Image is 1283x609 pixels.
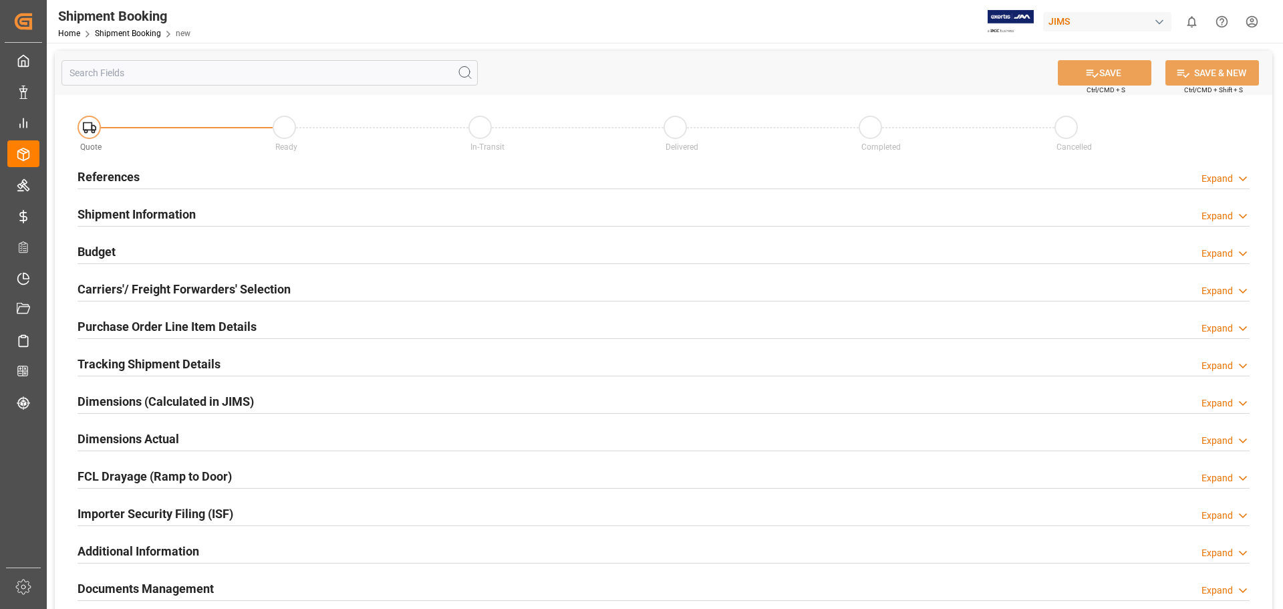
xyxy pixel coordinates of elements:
div: Expand [1201,471,1233,485]
h2: Budget [78,243,116,261]
img: Exertis%20JAM%20-%20Email%20Logo.jpg_1722504956.jpg [988,10,1034,33]
h2: Dimensions Actual [78,430,179,448]
span: In-Transit [470,142,505,152]
button: Help Center [1207,7,1237,37]
span: Ctrl/CMD + Shift + S [1184,85,1243,95]
h2: Importer Security Filing (ISF) [78,505,233,523]
div: Expand [1201,509,1233,523]
h2: Additional Information [78,542,199,560]
div: Expand [1201,247,1233,261]
div: Expand [1201,396,1233,410]
a: Shipment Booking [95,29,161,38]
div: Expand [1201,322,1233,336]
div: Expand [1201,209,1233,223]
span: Completed [861,142,901,152]
h2: Shipment Information [78,205,196,223]
h2: Carriers'/ Freight Forwarders' Selection [78,280,291,298]
div: Expand [1201,584,1233,598]
span: Quote [80,142,102,152]
span: Ready [275,142,297,152]
h2: FCL Drayage (Ramp to Door) [78,467,232,485]
h2: References [78,168,140,186]
span: Delivered [666,142,698,152]
button: show 0 new notifications [1177,7,1207,37]
span: Cancelled [1056,142,1092,152]
h2: Purchase Order Line Item Details [78,318,257,336]
button: JIMS [1043,9,1177,34]
button: SAVE & NEW [1165,60,1259,86]
div: Expand [1201,434,1233,448]
h2: Dimensions (Calculated in JIMS) [78,392,254,410]
div: JIMS [1043,12,1171,31]
div: Shipment Booking [58,6,190,26]
button: SAVE [1058,60,1151,86]
div: Expand [1201,284,1233,298]
div: Expand [1201,172,1233,186]
div: Expand [1201,359,1233,373]
input: Search Fields [61,60,478,86]
div: Expand [1201,546,1233,560]
h2: Tracking Shipment Details [78,355,221,373]
h2: Documents Management [78,580,214,598]
span: Ctrl/CMD + S [1087,85,1125,95]
a: Home [58,29,80,38]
